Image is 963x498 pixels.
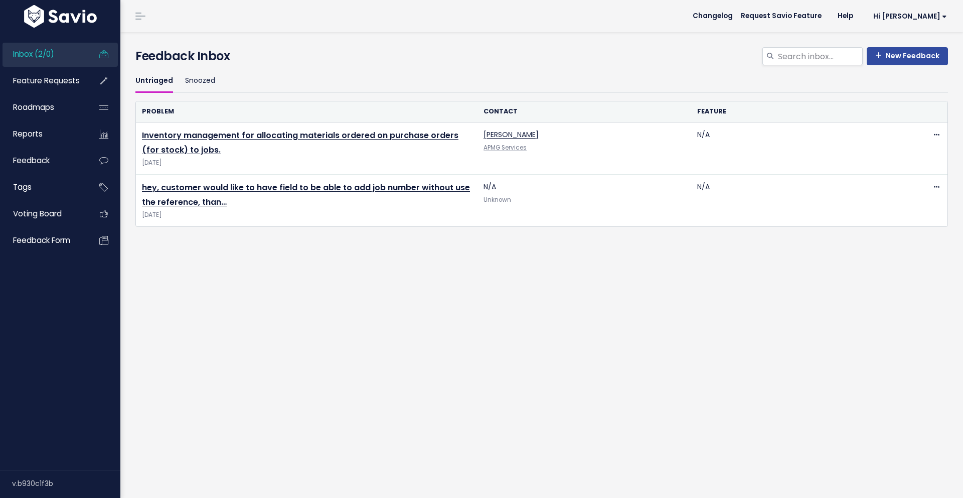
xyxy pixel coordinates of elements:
[3,122,83,146] a: Reports
[484,196,511,204] span: Unknown
[691,122,905,175] td: N/A
[12,470,120,496] div: v.b930c1f3b
[3,96,83,119] a: Roadmaps
[135,69,173,93] a: Untriaged
[733,9,830,24] a: Request Savio Feature
[142,210,471,220] span: [DATE]
[142,130,458,156] a: Inventory management for allocating materials ordered on purchase orders (for stock) to jobs.
[484,144,527,152] a: APMG Services
[13,49,54,59] span: Inbox (2/0)
[873,13,947,20] span: Hi [PERSON_NAME]
[867,47,948,65] a: New Feedback
[135,47,948,65] h4: Feedback Inbox
[477,175,691,227] td: N/A
[484,130,539,140] a: [PERSON_NAME]
[13,235,70,245] span: Feedback form
[777,47,863,65] input: Search inbox...
[691,101,905,122] th: Feature
[3,202,83,225] a: Voting Board
[830,9,861,24] a: Help
[3,229,83,252] a: Feedback form
[142,182,470,208] a: hey, customer would like to have field to be able to add job number without use the reference, than…
[13,75,80,86] span: Feature Requests
[135,69,948,93] ul: Filter feature requests
[13,129,43,139] span: Reports
[136,101,477,122] th: Problem
[693,13,733,20] span: Changelog
[13,208,62,219] span: Voting Board
[3,176,83,199] a: Tags
[13,182,32,192] span: Tags
[691,175,905,227] td: N/A
[142,158,471,168] span: [DATE]
[3,149,83,172] a: Feedback
[477,101,691,122] th: Contact
[861,9,955,24] a: Hi [PERSON_NAME]
[3,69,83,92] a: Feature Requests
[22,5,99,28] img: logo-white.9d6f32f41409.svg
[13,102,54,112] span: Roadmaps
[13,155,50,166] span: Feedback
[185,69,215,93] a: Snoozed
[3,43,83,66] a: Inbox (2/0)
